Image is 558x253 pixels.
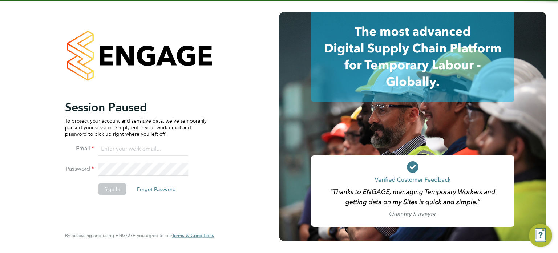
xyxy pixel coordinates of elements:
[65,232,214,238] span: By accessing and using ENGAGE you agree to our
[98,183,126,195] button: Sign In
[65,165,94,173] label: Password
[65,145,94,152] label: Email
[65,117,207,137] p: To protect your account and sensitive data, we've temporarily paused your session. Simply enter y...
[131,183,182,195] button: Forgot Password
[529,224,552,247] button: Engage Resource Center
[172,233,214,238] a: Terms & Conditions
[65,100,207,114] h2: Session Paused
[98,143,188,156] input: Enter your work email...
